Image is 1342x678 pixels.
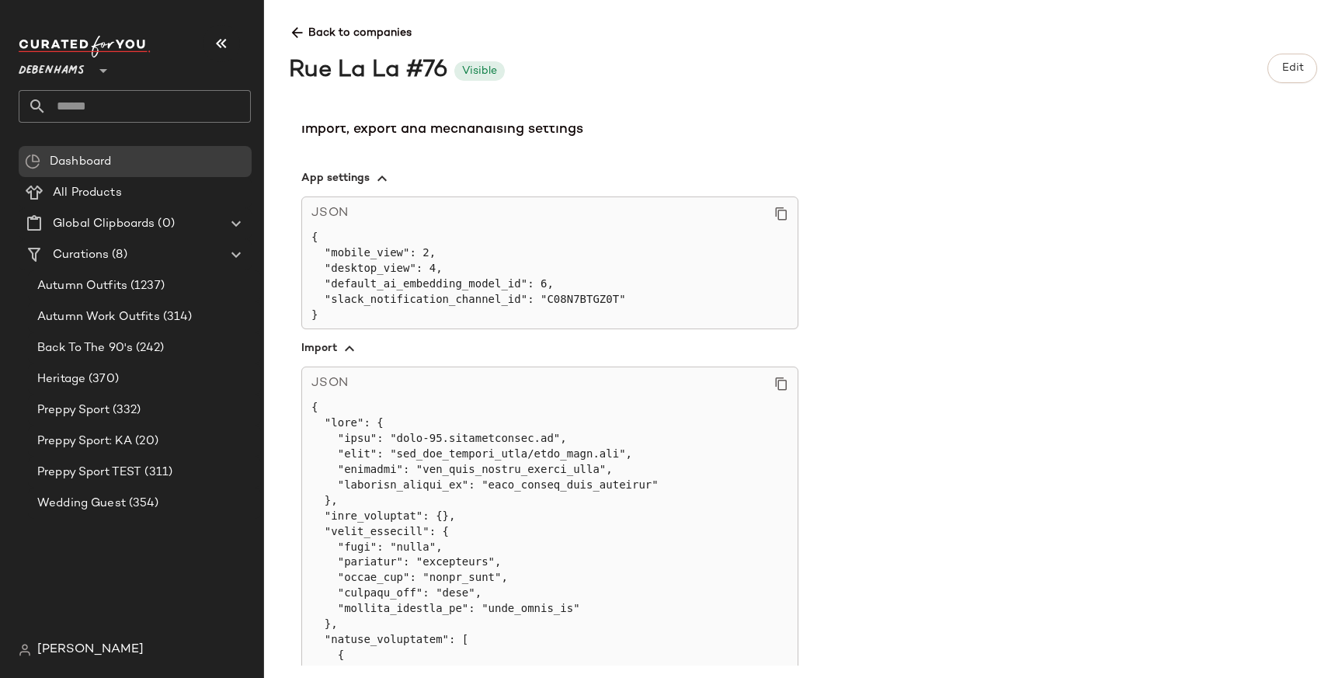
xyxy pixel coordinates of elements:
[19,36,151,57] img: cfy_white_logo.C9jOOHJF.svg
[25,154,40,169] img: svg%3e
[311,374,348,394] span: JSON
[50,153,111,171] span: Dashboard
[19,644,31,656] img: svg%3e
[109,246,127,264] span: (8)
[301,159,798,196] button: App settings
[462,63,497,79] div: Visible
[53,215,155,233] span: Global Clipboards
[37,308,160,326] span: Autumn Work Outfits
[289,54,448,89] div: Rue La La #76
[37,641,144,659] span: [PERSON_NAME]
[37,370,85,388] span: Heritage
[37,277,127,295] span: Autumn Outfits
[141,464,172,482] span: (311)
[37,464,141,482] span: Preppy Sport TEST
[53,184,122,202] span: All Products
[53,246,109,264] span: Curations
[37,433,132,450] span: Preppy Sport: KA
[19,53,85,81] span: Debenhams
[301,119,798,141] div: Import, export and mechandising settings
[133,339,164,357] span: (242)
[1267,54,1317,83] button: Edit
[160,308,193,326] span: (314)
[85,370,119,388] span: (370)
[155,215,174,233] span: (0)
[126,495,159,513] span: (354)
[37,495,126,513] span: Wedding Guest
[311,230,788,323] pre: { "mobile_view": 2, "desktop_view": 4, "default_ai_embedding_model_id": 6, "slack_notification_ch...
[301,329,798,367] button: Import
[311,203,348,224] span: JSON
[1281,62,1303,75] span: Edit
[127,277,165,295] span: (1237)
[110,402,141,419] span: (332)
[132,433,158,450] span: (20)
[37,402,110,419] span: Preppy Sport
[37,339,133,357] span: Back To The 90's
[289,12,1317,41] span: Back to companies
